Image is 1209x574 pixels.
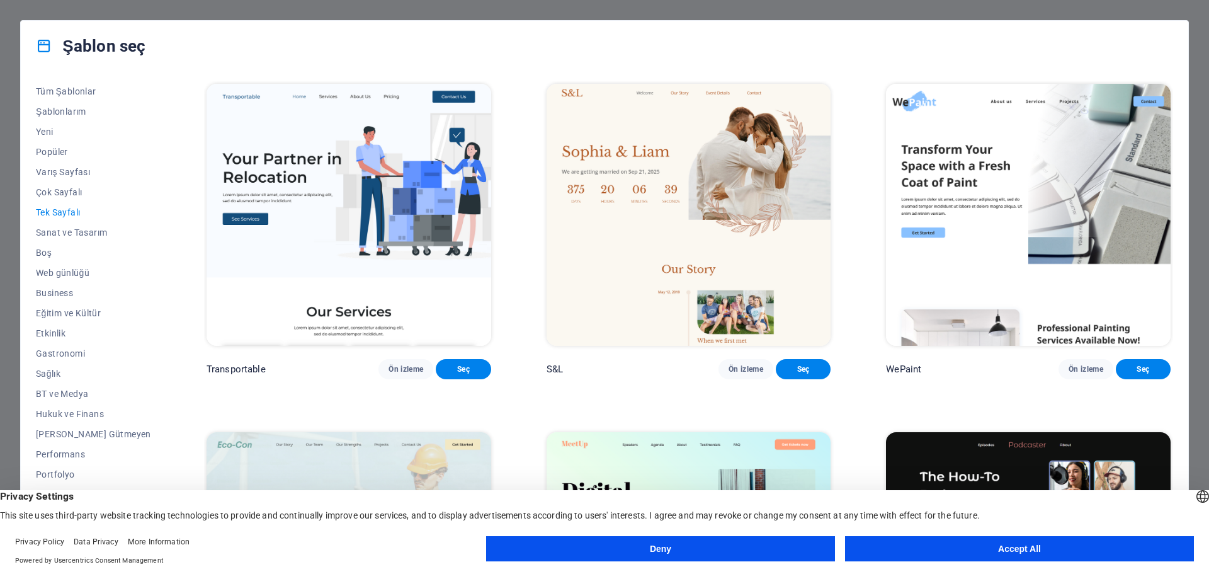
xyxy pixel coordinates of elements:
[886,363,921,376] p: WePaint
[36,343,151,364] button: Gastronomi
[36,268,151,278] span: Web günlüğü
[436,359,491,379] button: Seç
[36,364,151,384] button: Sağlık
[547,84,831,346] img: S&L
[36,263,151,283] button: Web günlüğü
[36,147,151,157] span: Popüler
[207,84,491,346] img: Transportable
[36,182,151,202] button: Çok Sayfalı
[36,227,151,238] span: Sanat ve Tasarım
[1069,364,1103,374] span: Ön izleme
[36,348,151,359] span: Gastronomi
[36,485,151,505] button: Hizmetler
[36,162,151,182] button: Varış Sayfası
[36,464,151,485] button: Portfolyo
[36,283,151,303] button: Business
[36,187,151,197] span: Çok Sayfalı
[36,328,151,338] span: Etkinlik
[36,86,151,96] span: Tüm Şablonlar
[36,127,151,137] span: Yeni
[389,364,423,374] span: Ön izleme
[207,363,266,376] p: Transportable
[36,323,151,343] button: Etkinlik
[36,389,151,399] span: BT ve Medya
[718,359,773,379] button: Ön izleme
[36,222,151,243] button: Sanat ve Tasarım
[36,449,151,459] span: Performans
[36,36,145,56] h4: Şablon seç
[36,303,151,323] button: Eğitim ve Kültür
[36,429,151,439] span: [PERSON_NAME] Gütmeyen
[36,202,151,222] button: Tek Sayfalı
[36,444,151,464] button: Performans
[36,469,151,479] span: Portfolyo
[36,81,151,101] button: Tüm Şablonlar
[776,359,831,379] button: Seç
[36,409,151,419] span: Hukuk ve Finans
[547,363,563,376] p: S&L
[729,364,763,374] span: Ön izleme
[378,359,433,379] button: Ön izleme
[36,122,151,142] button: Yeni
[36,384,151,404] button: BT ve Medya
[786,364,820,374] span: Seç
[1116,359,1171,379] button: Seç
[36,243,151,263] button: Boş
[1059,359,1113,379] button: Ön izleme
[446,364,480,374] span: Seç
[36,248,151,258] span: Boş
[36,101,151,122] button: Şablonlarım
[886,84,1171,346] img: WePaint
[36,288,151,298] span: Business
[36,106,151,117] span: Şablonlarım
[36,207,151,217] span: Tek Sayfalı
[36,424,151,444] button: [PERSON_NAME] Gütmeyen
[36,369,151,379] span: Sağlık
[36,404,151,424] button: Hukuk ve Finans
[36,308,151,318] span: Eğitim ve Kültür
[1126,364,1161,374] span: Seç
[36,167,151,177] span: Varış Sayfası
[36,142,151,162] button: Popüler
